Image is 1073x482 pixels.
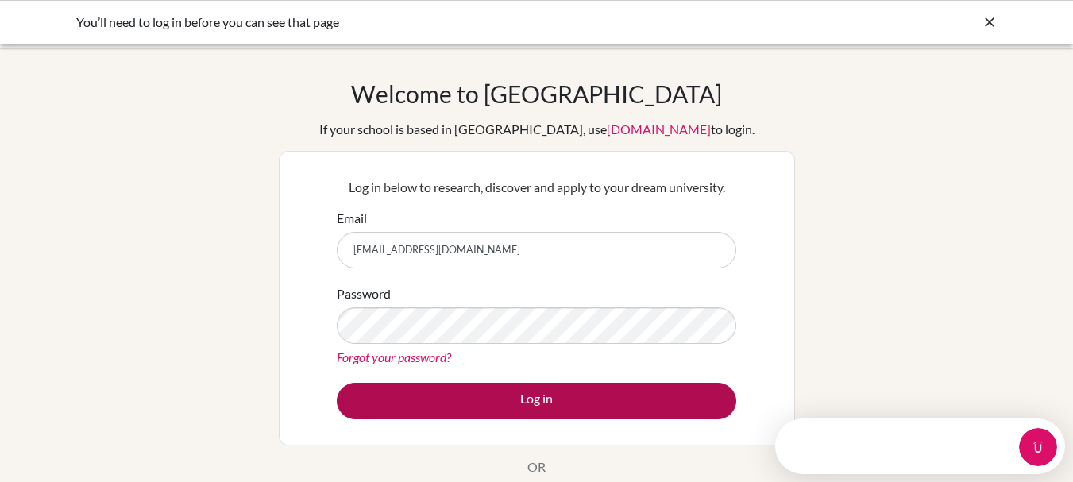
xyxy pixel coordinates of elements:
p: OR [527,457,546,476]
iframe: Intercom live chat discovery launcher [775,418,1065,474]
h1: Welcome to [GEOGRAPHIC_DATA] [351,79,722,108]
div: Open Intercom Messenger [6,6,307,50]
label: Email [337,209,367,228]
div: Need help? [17,13,261,26]
div: You’ll need to log in before you can see that page [76,13,759,32]
iframe: Intercom live chat [1019,428,1057,466]
button: Log in [337,383,736,419]
a: [DOMAIN_NAME] [607,121,711,137]
div: The team typically replies in a few minutes. [17,26,261,43]
p: Log in below to research, discover and apply to your dream university. [337,178,736,197]
a: Forgot your password? [337,349,451,364]
div: If your school is based in [GEOGRAPHIC_DATA], use to login. [319,120,755,139]
label: Password [337,284,391,303]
